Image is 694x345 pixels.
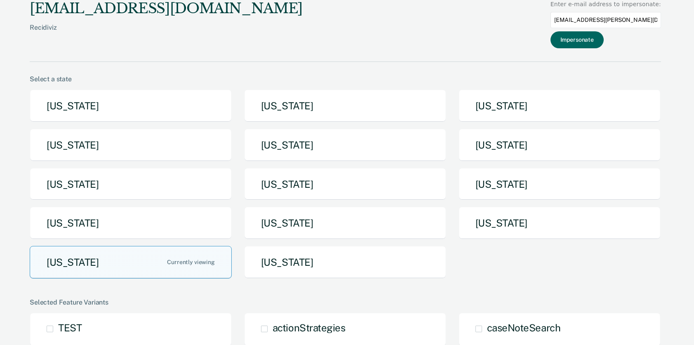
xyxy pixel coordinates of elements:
[30,90,232,122] button: [US_STATE]
[30,75,661,83] div: Select a state
[30,24,303,45] div: Recidiviz
[30,168,232,201] button: [US_STATE]
[244,90,446,122] button: [US_STATE]
[30,298,661,306] div: Selected Feature Variants
[459,129,661,161] button: [US_STATE]
[244,207,446,239] button: [US_STATE]
[459,207,661,239] button: [US_STATE]
[58,322,82,333] span: TEST
[244,129,446,161] button: [US_STATE]
[30,207,232,239] button: [US_STATE]
[30,246,232,279] button: [US_STATE]
[30,129,232,161] button: [US_STATE]
[550,31,604,48] button: Impersonate
[244,168,446,201] button: [US_STATE]
[459,90,661,122] button: [US_STATE]
[273,322,345,333] span: actionStrategies
[550,12,661,28] input: Enter an email to impersonate...
[244,246,446,279] button: [US_STATE]
[487,322,560,333] span: caseNoteSearch
[459,168,661,201] button: [US_STATE]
